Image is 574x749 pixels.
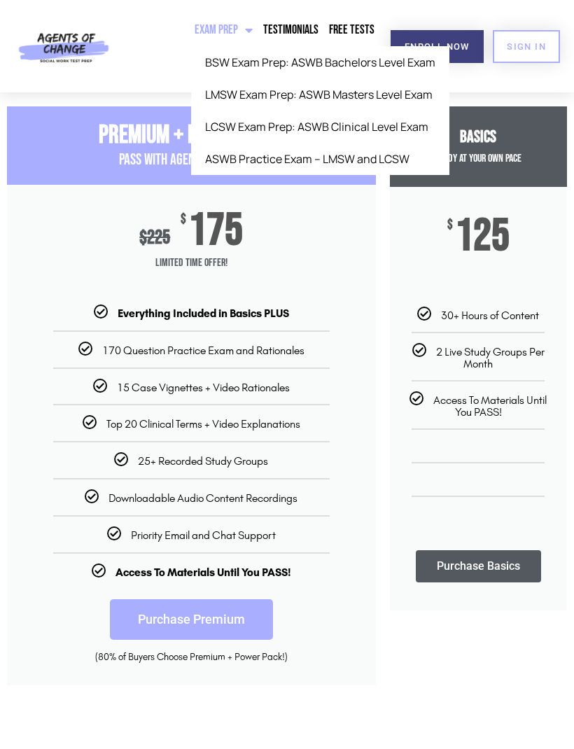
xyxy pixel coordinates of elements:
span: 2 Live Study Groups Per Month [436,345,545,370]
b: Everything Included in Basics PLUS [118,307,289,320]
span: $ [447,218,453,232]
a: BSW Exam Prep: ASWB Bachelors Level Exam [191,46,449,78]
a: LMSW Exam Prep: ASWB Masters Level Exam [191,78,449,111]
div: 225 [139,226,170,249]
nav: Menu [123,14,380,78]
span: Enroll Now [405,42,470,51]
a: Testimonials [260,14,322,46]
span: 175 [188,213,243,249]
span: $ [181,213,186,227]
span: PASS with AGENTS OF CHANGE! [119,150,263,169]
span: $ [139,226,147,249]
span: Priority Email and Chat Support [131,528,276,542]
a: LCSW Exam Prep: ASWB Clinical Level Exam [191,111,449,143]
a: Enroll Now [391,30,484,63]
span: Top 20 Clinical Terms + Video Explanations [106,417,300,430]
span: SIGN IN [507,42,546,51]
div: (80% of Buyers Choose Premium + Power Pack!) [28,650,355,664]
h3: Premium + Power Pack [7,120,376,150]
a: SIGN IN [493,30,560,63]
span: Access To Materials Until You PASS! [433,393,547,419]
a: Exam Prep [191,14,256,46]
span: 15 Case Vignettes + Video Rationales [117,381,290,394]
span: Downloadable Audio Content Recordings [108,491,297,505]
span: 170 Question Practice Exam and Rationales [102,344,304,357]
a: ASWB Practice Exam – LMSW and LCSW [191,143,449,175]
a: Purchase Basics [416,550,541,582]
h3: Basics [390,127,567,148]
a: Free Tests [325,14,378,46]
ul: Exam Prep [191,46,449,175]
span: 125 [455,218,510,255]
b: Access To Materials Until You PASS! [115,566,291,579]
a: Purchase Premium [110,599,273,640]
span: Limited Time Offer! [7,249,376,277]
span: 25+ Recorded Study Groups [138,454,268,468]
span: 30+ Hours of Content [441,309,539,322]
span: Study at your Own Pace [435,152,521,165]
